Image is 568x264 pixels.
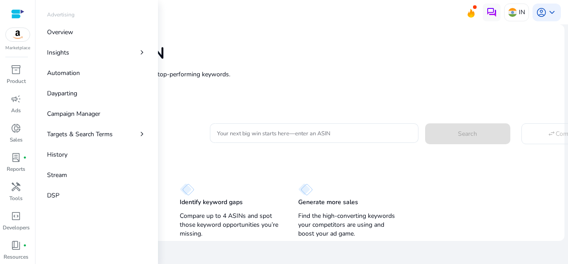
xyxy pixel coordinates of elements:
p: Ads [11,106,21,114]
p: Overview [47,28,73,37]
span: book_4 [11,240,21,251]
p: Identify keyword gaps [180,198,243,207]
img: amazon.svg [6,28,30,41]
img: in.svg [508,8,517,17]
img: diamond.svg [180,183,194,196]
p: DSP [47,191,59,200]
p: Generate more sales [298,198,358,207]
img: diamond.svg [298,183,313,196]
p: Campaign Manager [47,109,100,118]
p: Enter up to 4 ASINs and find their top-performing keywords. [61,70,556,79]
span: donut_small [11,123,21,134]
p: Developers [3,224,30,232]
span: chevron_right [138,48,146,57]
p: Dayparting [47,89,77,98]
p: Marketplace [5,45,30,51]
p: Stream [47,170,67,180]
p: Advertising [47,11,75,19]
p: Reports [7,165,25,173]
span: code_blocks [11,211,21,221]
h1: Reverse ASIN [61,44,556,63]
p: Targets & Search Terms [47,130,113,139]
span: account_circle [536,7,547,18]
p: Resources [4,253,28,261]
span: lab_profile [11,152,21,163]
p: Sales [10,136,23,144]
p: Tools [9,194,23,202]
span: campaign [11,94,21,104]
p: Find the high-converting keywords your competitors are using and boost your ad game. [298,212,399,238]
span: chevron_right [138,130,146,138]
p: Insights [47,48,69,57]
span: keyboard_arrow_down [547,7,557,18]
span: fiber_manual_record [23,244,27,247]
p: Product [7,77,26,85]
p: Compare up to 4 ASINs and spot those keyword opportunities you’re missing. [180,212,280,238]
span: handyman [11,181,21,192]
p: History [47,150,67,159]
span: inventory_2 [11,64,21,75]
p: Automation [47,68,80,78]
span: fiber_manual_record [23,156,27,159]
p: IN [519,4,525,20]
